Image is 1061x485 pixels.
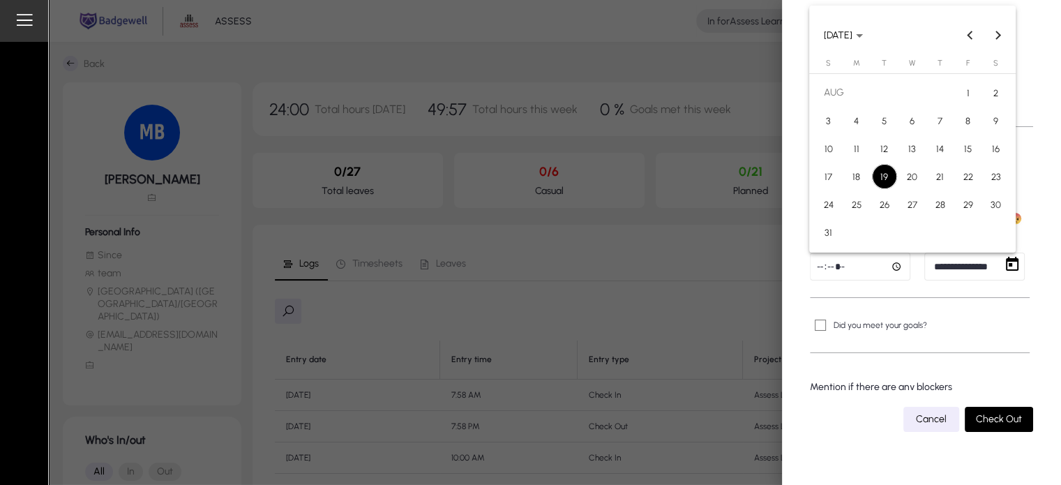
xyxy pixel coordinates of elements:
[956,21,984,49] button: Previous month
[815,135,843,163] button: Aug 10, 2025
[816,108,841,133] span: 3
[982,79,1010,107] button: Aug 2, 2025
[900,192,925,217] span: 27
[815,191,843,218] button: Aug 24, 2025
[926,135,954,163] button: Aug 14, 2025
[818,22,868,47] button: Choose month and year
[984,136,1009,161] span: 16
[938,59,942,68] span: T
[843,107,871,135] button: Aug 4, 2025
[898,135,926,163] button: Aug 13, 2025
[954,135,982,163] button: Aug 15, 2025
[843,135,871,163] button: Aug 11, 2025
[928,164,953,189] span: 21
[926,191,954,218] button: Aug 28, 2025
[844,164,869,189] span: 18
[928,108,953,133] span: 7
[954,191,982,218] button: Aug 29, 2025
[898,163,926,191] button: Aug 20, 2025
[956,136,981,161] span: 15
[871,135,898,163] button: Aug 12, 2025
[900,164,925,189] span: 20
[844,192,869,217] span: 25
[926,163,954,191] button: Aug 21, 2025
[898,191,926,218] button: Aug 27, 2025
[816,136,841,161] span: 10
[928,192,953,217] span: 28
[826,59,831,68] span: S
[993,59,998,68] span: S
[984,21,1012,49] button: Next month
[815,218,843,246] button: Aug 31, 2025
[984,192,1009,217] span: 30
[816,220,841,245] span: 31
[872,164,897,189] span: 19
[956,192,981,217] span: 29
[853,59,860,68] span: M
[954,107,982,135] button: Aug 8, 2025
[984,108,1009,133] span: 9
[871,191,898,218] button: Aug 26, 2025
[815,163,843,191] button: Aug 17, 2025
[966,59,970,68] span: F
[898,107,926,135] button: Aug 6, 2025
[816,192,841,217] span: 24
[872,192,897,217] span: 26
[928,136,953,161] span: 14
[882,59,887,68] span: T
[815,79,954,107] td: AUG
[872,136,897,161] span: 12
[909,59,915,68] span: W
[843,191,871,218] button: Aug 25, 2025
[956,80,981,105] span: 1
[816,164,841,189] span: 17
[872,108,897,133] span: 5
[984,164,1009,189] span: 23
[824,29,852,41] span: [DATE]
[900,108,925,133] span: 6
[871,107,898,135] button: Aug 5, 2025
[982,107,1010,135] button: Aug 9, 2025
[843,163,871,191] button: Aug 18, 2025
[900,136,925,161] span: 13
[844,136,869,161] span: 11
[956,108,981,133] span: 8
[982,135,1010,163] button: Aug 16, 2025
[982,163,1010,191] button: Aug 23, 2025
[984,80,1009,105] span: 2
[954,79,982,107] button: Aug 1, 2025
[844,108,869,133] span: 4
[926,107,954,135] button: Aug 7, 2025
[982,191,1010,218] button: Aug 30, 2025
[956,164,981,189] span: 22
[871,163,898,191] button: Aug 19, 2025
[815,107,843,135] button: Aug 3, 2025
[954,163,982,191] button: Aug 22, 2025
